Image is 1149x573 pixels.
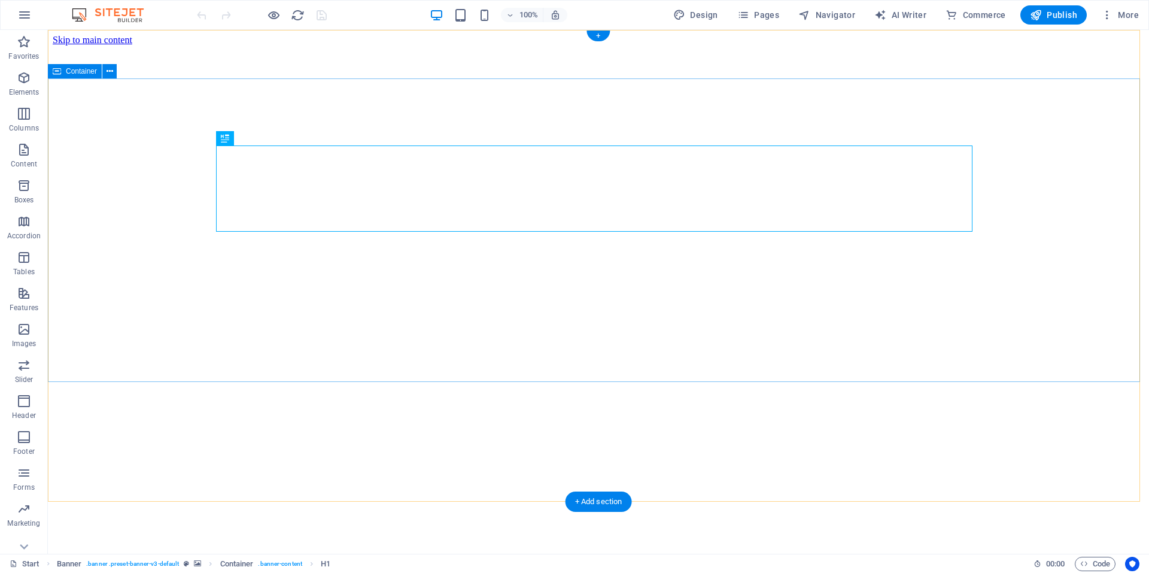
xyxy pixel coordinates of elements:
span: Design [673,9,718,21]
span: More [1101,9,1139,21]
div: + [586,31,610,41]
span: Pages [737,9,779,21]
i: This element is a customizable preset [184,560,189,567]
p: Features [10,303,38,313]
p: Slider [15,375,34,384]
button: Navigator [794,5,860,25]
button: Click here to leave preview mode and continue editing [266,8,281,22]
h6: Session time [1034,557,1065,571]
img: Editor Logo [69,8,159,22]
span: Navigator [798,9,855,21]
p: Columns [9,123,39,133]
button: reload [290,8,305,22]
nav: breadcrumb [57,557,331,571]
span: Code [1080,557,1110,571]
span: . banner .preset-banner-v3-default [86,557,179,571]
p: Accordion [7,231,41,241]
div: Design (Ctrl+Alt+Y) [668,5,723,25]
button: Commerce [941,5,1011,25]
p: Header [12,411,36,420]
a: Click to cancel selection. Double-click to open Pages [10,557,39,571]
span: Click to select. Double-click to edit [321,557,330,571]
button: Publish [1020,5,1087,25]
p: Boxes [14,195,34,205]
button: Code [1075,557,1115,571]
span: : [1054,559,1056,568]
p: Marketing [7,519,40,528]
h6: 100% [519,8,538,22]
i: On resize automatically adjust zoom level to fit chosen device. [550,10,561,20]
div: + Add section [566,492,632,512]
span: Container [66,68,97,75]
button: 100% [501,8,543,22]
button: Usercentrics [1125,557,1139,571]
a: Skip to main content [5,5,84,15]
p: Favorites [8,51,39,61]
button: Design [668,5,723,25]
button: More [1096,5,1144,25]
button: Pages [732,5,784,25]
p: Tables [13,267,35,277]
i: This element contains a background [194,560,201,567]
p: Footer [13,447,35,456]
i: Reload page [291,8,305,22]
span: Commerce [946,9,1006,21]
span: Click to select. Double-click to edit [57,557,82,571]
p: Elements [9,87,39,97]
p: Forms [13,483,35,492]
span: Click to select. Double-click to edit [220,557,254,571]
span: Publish [1030,9,1077,21]
span: 00 00 [1046,557,1065,571]
p: Content [11,159,37,169]
span: AI Writer [874,9,926,21]
p: Images [12,339,37,348]
span: . banner-content [258,557,302,571]
button: AI Writer [870,5,931,25]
